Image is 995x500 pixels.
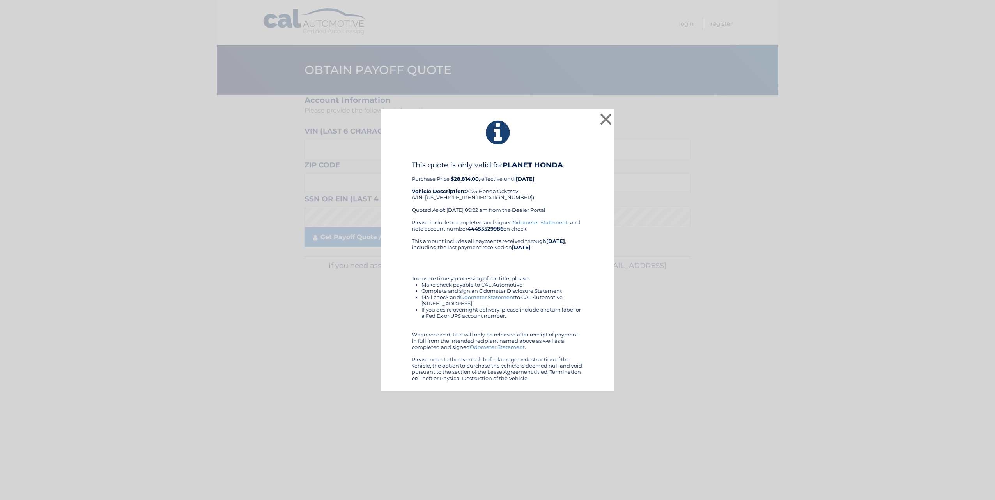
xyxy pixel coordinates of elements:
[470,344,525,350] a: Odometer Statement
[598,111,614,127] button: ×
[412,161,583,219] div: Purchase Price: , effective until 2023 Honda Odyssey (VIN: [US_VEHICLE_IDENTIFICATION_NUMBER]) Qu...
[467,225,503,232] b: 44455529986
[516,176,535,182] b: [DATE]
[513,219,568,225] a: Odometer Statement
[412,188,466,194] strong: Vehicle Description:
[512,244,531,250] b: [DATE]
[460,294,515,300] a: Odometer Statement
[421,306,583,319] li: If you desire overnight delivery, please include a return label or a Fed Ex or UPS account number.
[412,161,583,169] h4: This quote is only valid for
[412,219,583,381] div: Please include a completed and signed , and note account number on check. This amount includes al...
[421,288,583,294] li: Complete and sign an Odometer Disclosure Statement
[421,294,583,306] li: Mail check and to CAL Automotive, [STREET_ADDRESS]
[421,282,583,288] li: Make check payable to CAL Automotive
[546,238,565,244] b: [DATE]
[503,161,563,169] b: PLANET HONDA
[451,176,479,182] b: $28,814.00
